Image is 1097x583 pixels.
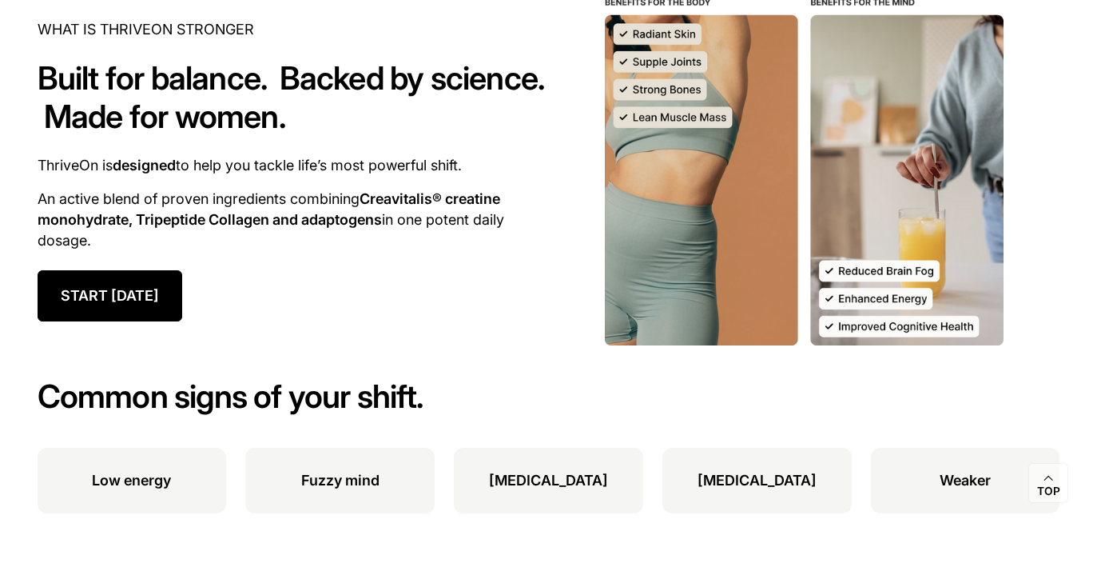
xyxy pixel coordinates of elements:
p: [MEDICAL_DATA] [698,470,817,491]
span: Top [1037,485,1060,499]
p: ThriveOn is to help you tackle life’s most powerful shift. [38,155,549,176]
h2: Common signs of your shift. [38,377,1060,416]
p: An active blend of proven ingredients combining in one potent daily dosage. [38,189,549,251]
strong: designed [113,157,176,174]
p: Low energy [92,470,171,491]
h2: Built for balance. Backed by science. Made for women. [38,59,549,136]
p: Fuzzy mind [301,470,380,491]
p: [MEDICAL_DATA] [489,470,608,491]
a: START [DATE] [38,270,182,321]
p: Weaker [940,470,991,491]
p: WHAT IS THRIVEON STRONGER [38,19,549,40]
